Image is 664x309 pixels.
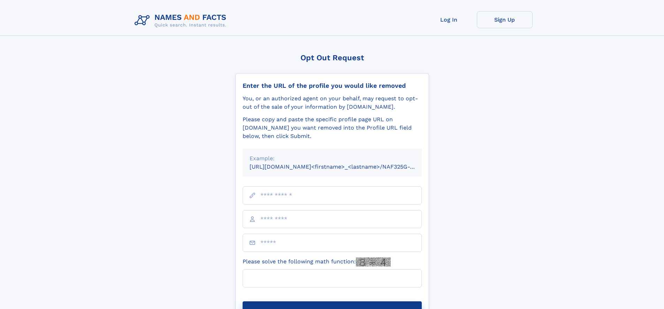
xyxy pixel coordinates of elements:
[243,94,422,111] div: You, or an authorized agent on your behalf, may request to opt-out of the sale of your informatio...
[250,163,435,170] small: [URL][DOMAIN_NAME]<firstname>_<lastname>/NAF325G-xxxxxxxx
[132,11,232,30] img: Logo Names and Facts
[243,115,422,140] div: Please copy and paste the specific profile page URL on [DOMAIN_NAME] you want removed into the Pr...
[235,53,429,62] div: Opt Out Request
[243,82,422,90] div: Enter the URL of the profile you would like removed
[421,11,477,28] a: Log In
[477,11,533,28] a: Sign Up
[243,257,391,266] label: Please solve the following math function:
[250,154,415,163] div: Example:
